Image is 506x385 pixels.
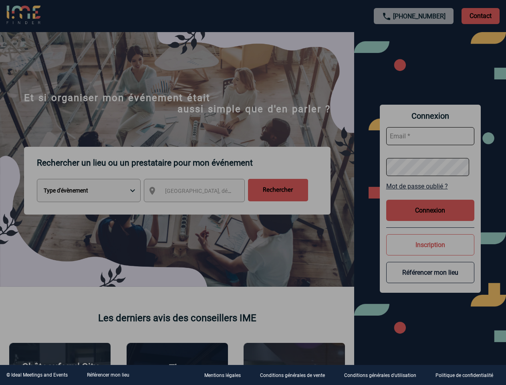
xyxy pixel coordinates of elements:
[429,371,506,379] a: Politique de confidentialité
[6,372,68,378] div: © Ideal Meetings and Events
[87,372,129,378] a: Référencer mon lieu
[338,371,429,379] a: Conditions générales d'utilisation
[254,371,338,379] a: Conditions générales de vente
[435,373,493,379] p: Politique de confidentialité
[198,371,254,379] a: Mentions légales
[204,373,241,379] p: Mentions légales
[260,373,325,379] p: Conditions générales de vente
[344,373,416,379] p: Conditions générales d'utilisation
